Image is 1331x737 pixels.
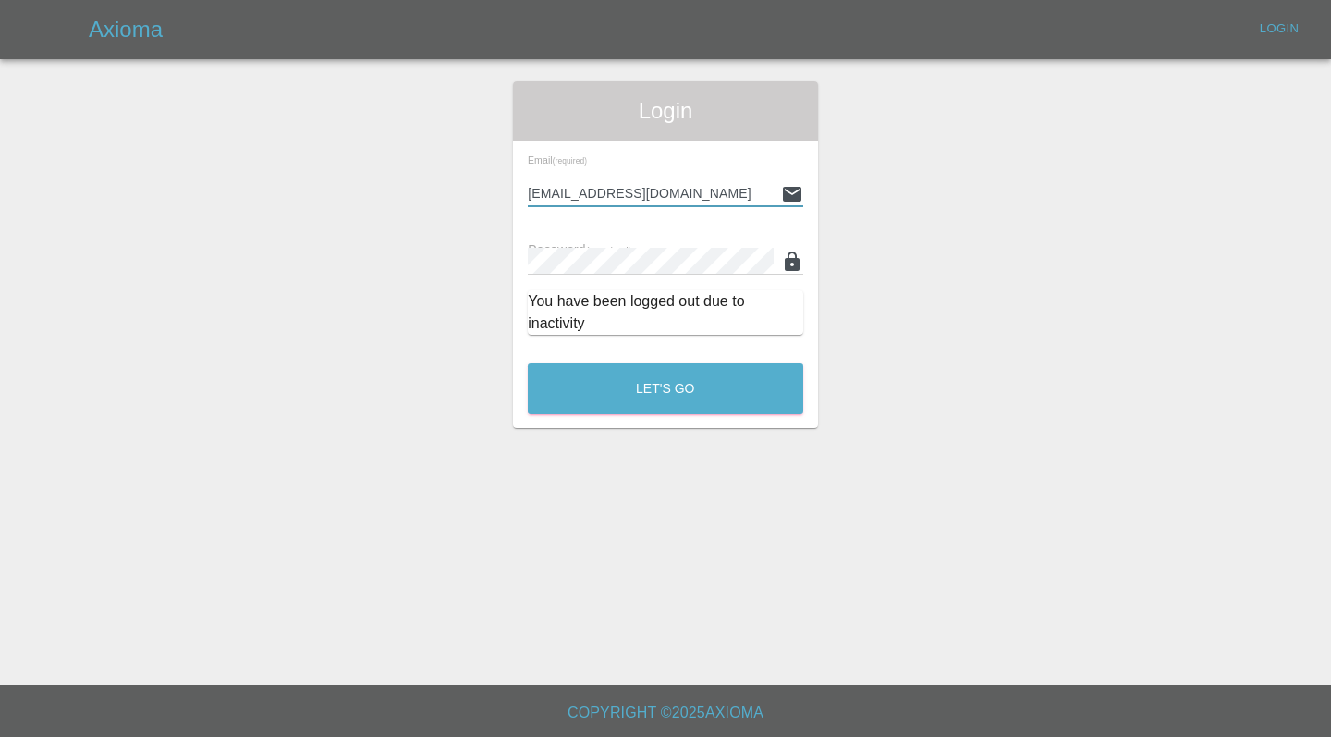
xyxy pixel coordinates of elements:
div: You have been logged out due to inactivity [528,290,803,335]
span: Login [528,96,803,126]
span: Password [528,242,631,257]
a: Login [1250,15,1309,43]
h6: Copyright © 2025 Axioma [15,700,1316,726]
h5: Axioma [89,15,163,44]
span: Email [528,154,587,166]
small: (required) [586,245,632,256]
small: (required) [553,157,587,166]
button: Let's Go [528,363,803,414]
